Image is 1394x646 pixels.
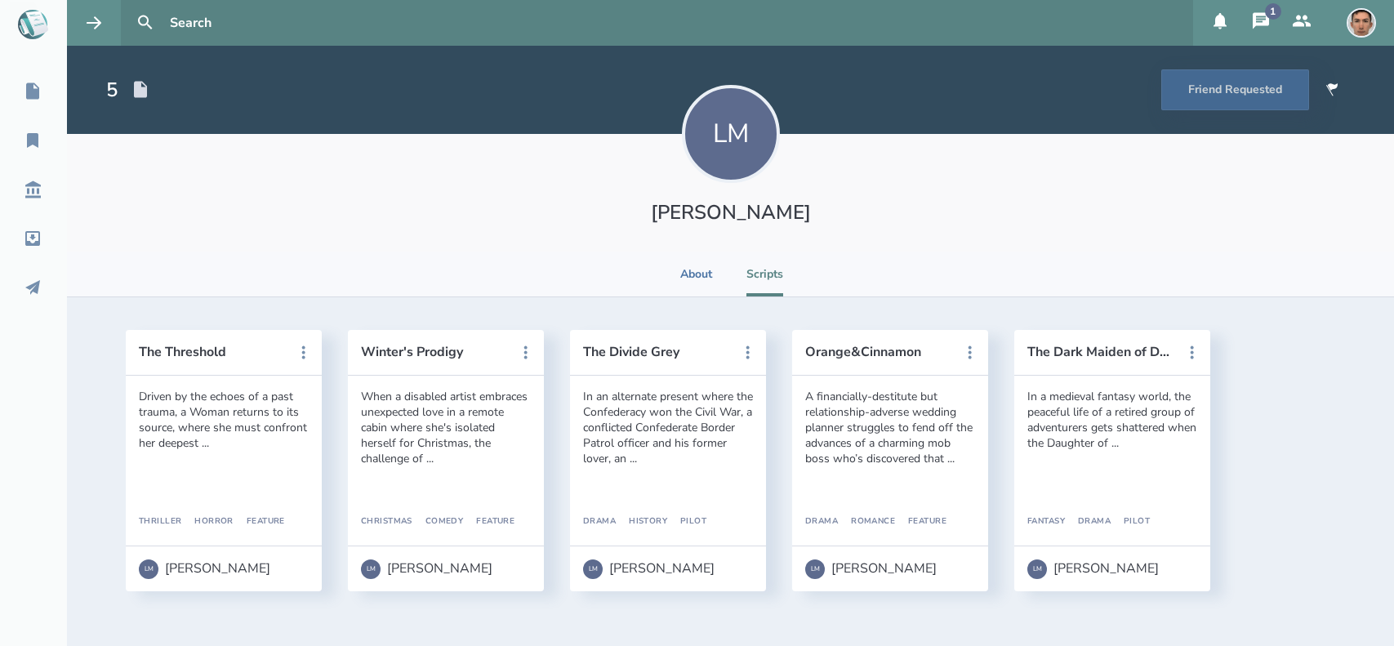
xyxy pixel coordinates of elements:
div: [PERSON_NAME] [1053,561,1159,576]
a: LM[PERSON_NAME] [361,551,492,587]
div: LM [805,559,825,579]
button: Orange&Cinnamon [805,345,952,359]
div: LM [361,559,381,579]
div: Drama [583,517,616,527]
div: [PERSON_NAME] [165,561,270,576]
div: [PERSON_NAME] [387,561,492,576]
div: Total Scripts [106,77,150,103]
div: Fantasy [1027,517,1065,527]
div: 5 [106,77,118,103]
div: Christmas [361,517,412,527]
a: LM[PERSON_NAME] [583,551,715,587]
div: LM [139,559,158,579]
button: The Threshold [139,345,286,359]
div: Horror [181,517,234,527]
li: About [678,252,714,296]
li: Scripts [746,252,783,296]
div: Drama [1065,517,1111,527]
a: LM[PERSON_NAME] [139,551,270,587]
div: Comedy [412,517,464,527]
div: [PERSON_NAME] [831,561,937,576]
div: History [616,517,667,527]
button: The Divide Grey [583,345,730,359]
div: Romance [838,517,895,527]
div: Pilot [1111,517,1150,527]
div: Feature [463,517,514,527]
button: Winter's Prodigy [361,345,508,359]
div: LM [583,559,603,579]
button: Friend Requested [1161,69,1309,110]
div: Driven by the echoes of a past trauma, a Woman returns to its source, where she must confront her... [139,389,309,451]
a: LM[PERSON_NAME] [1027,551,1159,587]
h1: [PERSON_NAME] [581,199,881,225]
div: LM [682,85,780,183]
div: In a medieval fantasy world, the peaceful life of a retired group of adventurers gets shattered w... [1027,389,1197,451]
div: In an alternate present where the Confederacy won the Civil War, a conflicted Confederate Border ... [583,389,753,466]
div: Feature [234,517,285,527]
div: LM [1027,559,1047,579]
div: 1 [1265,3,1281,20]
div: Drama [805,517,838,527]
div: Thriller [139,517,181,527]
div: Pilot [667,517,706,527]
div: Feature [895,517,946,527]
img: user_1756948650-crop.jpg [1347,8,1376,38]
div: When a disabled artist embraces unexpected love in a remote cabin where she's isolated herself fo... [361,389,531,466]
div: A financially-destitute but relationship-adverse wedding planner struggles to fend off the advanc... [805,389,975,466]
a: LM[PERSON_NAME] [805,551,937,587]
button: The Dark Maiden of Despair [1027,345,1174,359]
div: [PERSON_NAME] [609,561,715,576]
